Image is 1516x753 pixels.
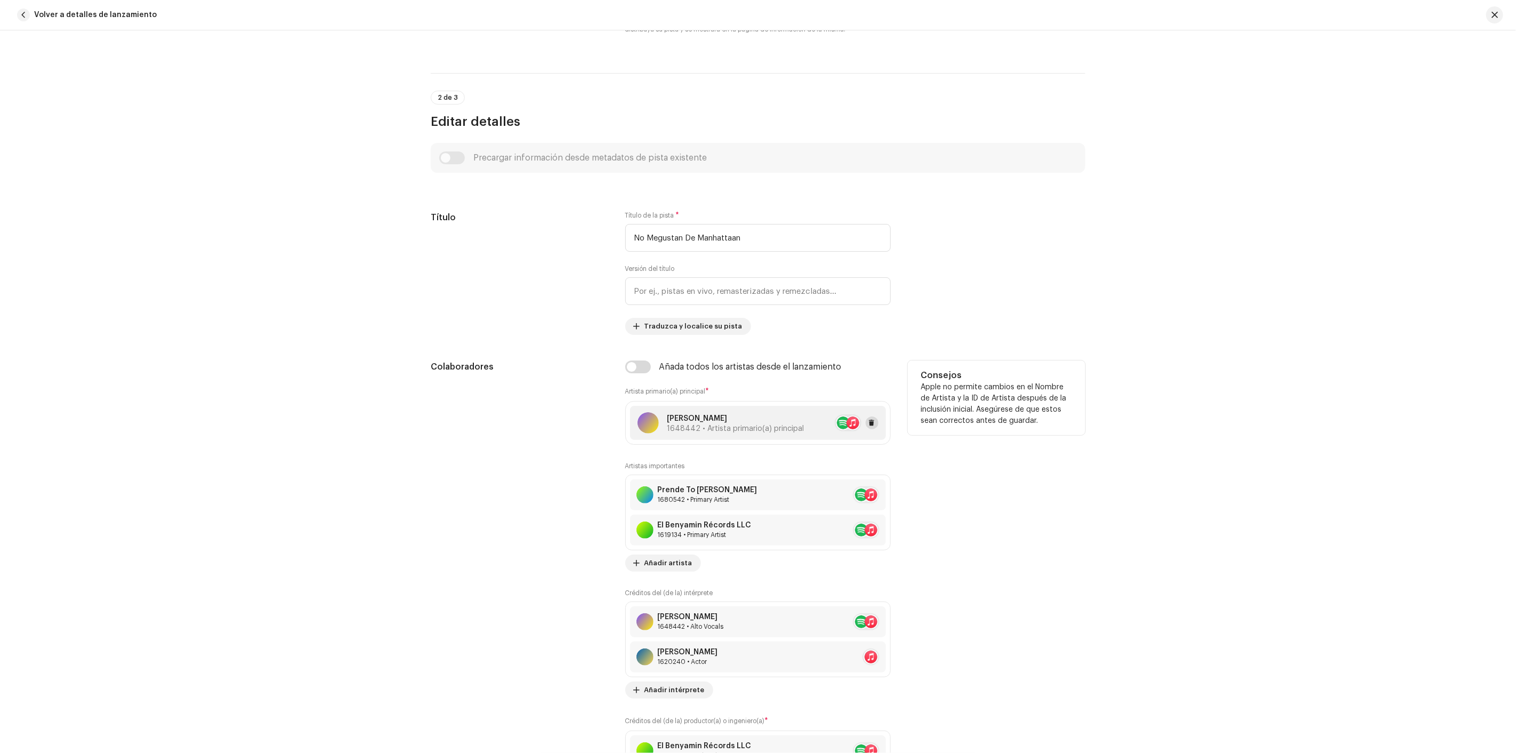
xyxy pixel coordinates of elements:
div: El Benyamin Récords LLC [658,521,752,530]
span: Añadir intérprete [644,679,705,701]
h5: Colaboradores [431,361,608,373]
div: El Benyamin Récords LLC [658,742,752,750]
input: Ingrese el nombre de la pista [625,224,891,252]
label: Créditos del (de la) intérprete [625,589,713,597]
div: Actor [658,658,718,666]
input: Por ej., pistas en vivo, remasterizadas y remezcladas... [625,277,891,305]
button: Traduzca y localice su pista [625,318,751,335]
div: [PERSON_NAME] [658,613,724,621]
div: Primary Artist [658,531,752,539]
small: Créditos del (de la) productor(a) o ingeniero(a) [625,718,765,724]
h3: Editar detalles [431,113,1085,130]
h5: Consejos [921,369,1073,382]
p: [PERSON_NAME] [667,413,804,424]
label: Artistas importantes [625,462,685,470]
label: Título de la pista [625,211,680,220]
p: Apple no permite cambios en el Nombre de Artista y la ID de Artista después de la inclusión inici... [921,382,1073,427]
div: Añada todos los artistas desde el lanzamiento [659,363,842,371]
div: Prende To [PERSON_NAME] [658,486,757,494]
span: Añadir artista [644,552,692,574]
span: 2 de 3 [438,94,458,101]
small: Artista primario(a) principal [625,388,706,395]
div: [PERSON_NAME] [658,648,718,656]
span: 1648442 • Artista primario(a) principal [667,425,804,432]
div: Alto Vocals [658,622,724,631]
button: Añadir artista [625,555,701,572]
button: Añadir intérprete [625,682,713,699]
span: Traduzca y localice su pista [644,316,743,337]
h5: Título [431,211,608,224]
label: Versión del título [625,265,675,273]
div: Primary Artist [658,495,757,504]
